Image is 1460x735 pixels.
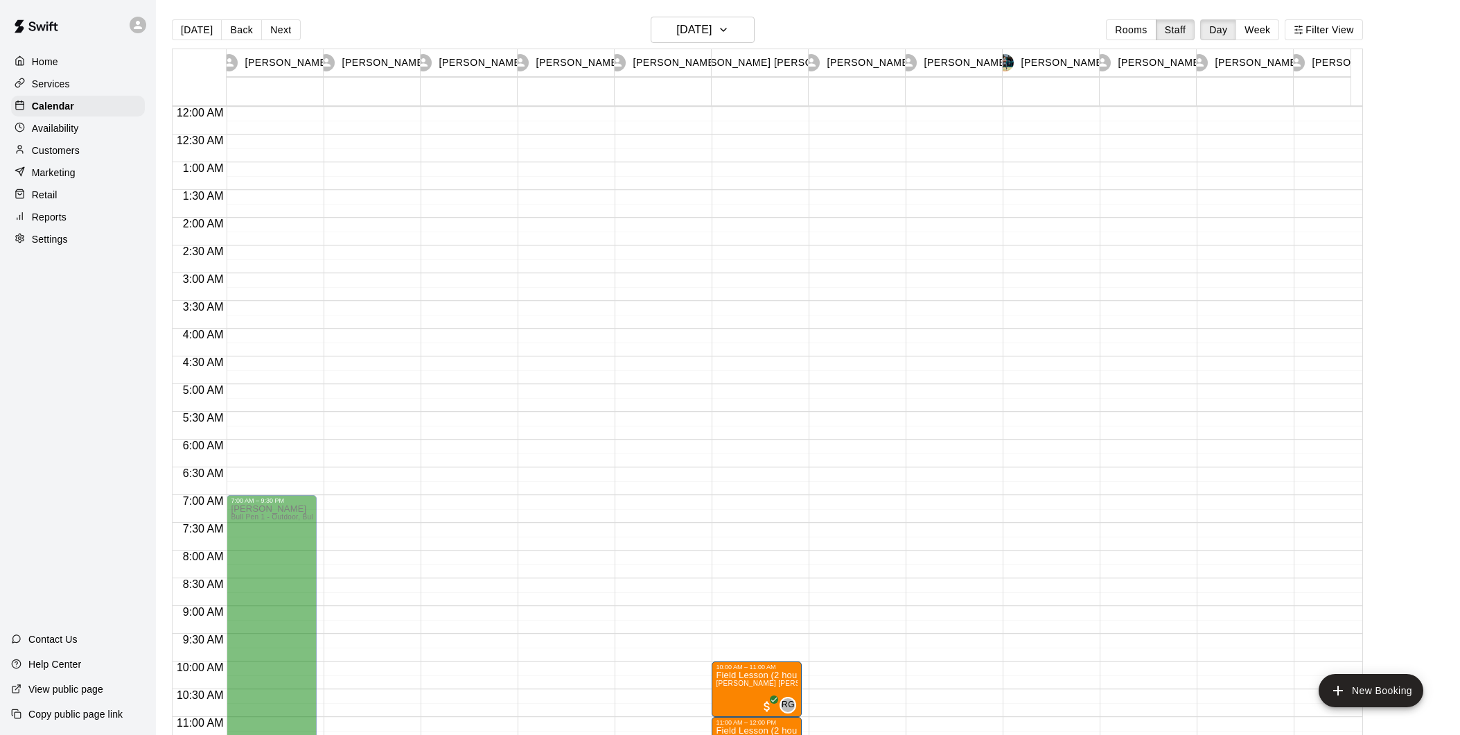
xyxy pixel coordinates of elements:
p: Retail [32,188,58,202]
div: 10:00 AM – 11:00 AM: Field Lesson (2 hours) w/ Coach Raffi Jr. [712,661,802,717]
span: 5:00 AM [179,384,227,396]
a: Services [11,73,145,94]
span: 2:00 AM [179,218,227,230]
button: Rooms [1106,19,1156,40]
div: Raffi Jr Gross [780,697,796,714]
button: Filter View [1285,19,1362,40]
p: [PERSON_NAME] [924,55,1008,70]
span: 8:00 AM [179,551,227,562]
p: View public page [28,682,103,696]
p: Services [32,77,70,91]
span: RG [782,698,795,712]
button: Back [221,19,262,40]
span: 4:00 AM [179,329,227,340]
span: 8:30 AM [179,578,227,590]
span: 1:30 AM [179,190,227,202]
p: Help Center [28,657,81,671]
p: Marketing [32,166,76,180]
button: Staff [1156,19,1195,40]
span: 7:30 AM [179,523,227,535]
p: Availability [32,121,79,135]
p: [PERSON_NAME] [536,55,620,70]
span: 11:00 AM [173,717,227,729]
span: 6:00 AM [179,440,227,451]
img: Isaac Garcia [996,54,1014,71]
p: [PERSON_NAME] [PERSON_NAME] [686,55,859,70]
span: 1:00 AM [179,162,227,174]
span: 12:00 AM [173,107,227,119]
p: [PERSON_NAME] [827,55,911,70]
span: 5:30 AM [179,412,227,424]
a: Settings [11,229,145,250]
button: Week [1235,19,1279,40]
h6: [DATE] [676,20,712,40]
a: Customers [11,140,145,161]
span: 7:00 AM [179,495,227,507]
p: [PERSON_NAME] [1021,55,1105,70]
p: Customers [32,144,80,157]
a: Reports [11,207,145,227]
span: 10:00 AM [173,661,227,673]
span: Raffi Jr Gross [785,697,796,714]
button: [DATE] [651,17,755,43]
span: 3:30 AM [179,301,227,313]
a: Retail [11,184,145,205]
button: [DATE] [172,19,222,40]
a: Availability [11,118,145,139]
button: Day [1200,19,1236,40]
span: 4:30 AM [179,356,227,368]
span: 12:30 AM [173,135,227,146]
span: 9:30 AM [179,634,227,646]
a: Marketing [11,162,145,183]
p: [PERSON_NAME] [439,55,523,70]
p: [PERSON_NAME] [633,55,717,70]
p: [PERSON_NAME] [1312,55,1396,70]
p: [PERSON_NAME] [1215,55,1299,70]
span: 3:00 AM [179,273,227,285]
div: 10:00 AM – 11:00 AM [716,664,798,671]
span: All customers have paid [760,700,774,714]
p: [PERSON_NAME] [1118,55,1202,70]
div: 7:00 AM – 9:30 PM [231,497,313,504]
span: 2:30 AM [179,245,227,257]
p: Settings [32,232,68,246]
button: Next [261,19,300,40]
p: Copy public page link [28,707,123,721]
span: 9:00 AM [179,606,227,618]
p: [PERSON_NAME] [342,55,426,70]
span: 10:30 AM [173,689,227,701]
button: add [1319,674,1423,707]
span: Bull Pen 1 - Outdoor, Bull Pen/Long Cage 1 - Warehouse 2 [231,513,425,521]
span: 6:30 AM [179,467,227,479]
div: 11:00 AM – 12:00 PM [716,719,798,726]
a: Calendar [11,96,145,116]
p: Reports [32,210,67,224]
p: Calendar [32,99,74,113]
span: [PERSON_NAME] [PERSON_NAME] (60 min and 2+ player) (Field Rental - Other (TBD)) [716,680,1007,687]
a: Home [11,51,145,72]
p: Contact Us [28,632,78,646]
p: Home [32,55,58,69]
p: [PERSON_NAME] [245,55,329,70]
